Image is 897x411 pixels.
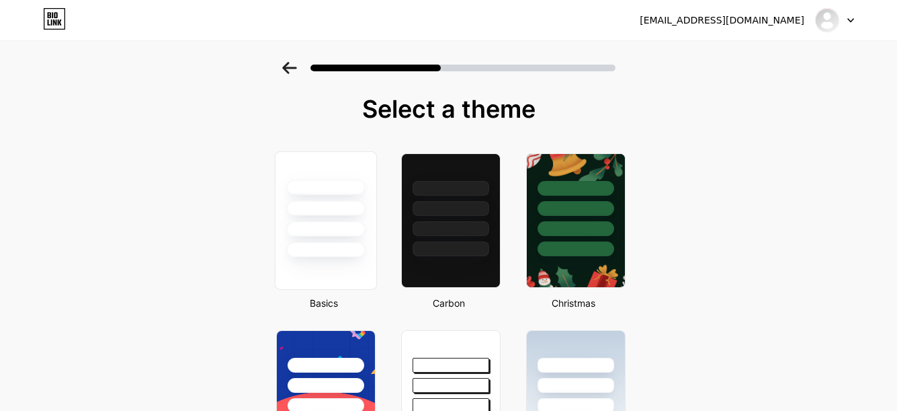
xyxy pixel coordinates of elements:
div: [EMAIL_ADDRESS][DOMAIN_NAME] [640,13,804,28]
div: Carbon [397,296,501,310]
div: Basics [272,296,376,310]
div: Select a theme [271,96,627,122]
div: Christmas [522,296,626,310]
img: khetigaadi45 [814,7,840,33]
